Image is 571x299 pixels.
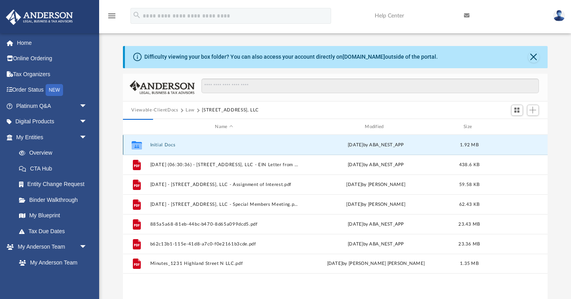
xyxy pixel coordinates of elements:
[150,162,298,167] button: [DATE] (06:30:36) - [STREET_ADDRESS], LLC - EIN Letter from IRS.pdf
[150,182,298,187] button: [DATE] - [STREET_ADDRESS], LLC - Assignment of Interest.pdf
[4,10,75,25] img: Anderson Advisors Platinum Portal
[150,222,298,227] button: 885a5a68-81eb-44bc-b470-8d65a099dcd5.pdf
[46,84,63,96] div: NEW
[302,161,450,169] div: [DATE] by ABA_NEST_APP
[11,161,99,176] a: CTA Hub
[453,123,485,130] div: Size
[302,142,450,149] div: [DATE] by ABA_NEST_APP
[150,202,298,207] button: [DATE] - [STREET_ADDRESS], LLC - Special Members Meeting.pdf
[150,261,298,266] button: Minutes_1231 Highland Street N LLC.pdf
[11,192,99,208] a: Binder Walkthrough
[107,11,117,21] i: menu
[131,107,178,114] button: Viewable-ClientDocs
[6,239,95,255] a: My Anderson Teamarrow_drop_down
[11,270,95,286] a: Anderson System
[6,35,99,51] a: Home
[186,107,195,114] button: Law
[107,15,117,21] a: menu
[302,221,450,228] div: [DATE] by ABA_NEST_APP
[459,202,479,207] span: 62.43 KB
[6,129,99,145] a: My Entitiesarrow_drop_down
[201,79,538,94] input: Search files and folders
[126,123,146,130] div: id
[11,176,99,192] a: Entity Change Request
[302,260,450,267] div: [DATE] by [PERSON_NAME] [PERSON_NAME]
[150,142,298,148] button: Initial Docs
[459,182,479,187] span: 59.58 KB
[460,143,479,147] span: 1.92 MB
[553,10,565,21] img: User Pic
[458,242,480,246] span: 23.36 MB
[11,208,95,224] a: My Blueprint
[202,107,259,114] button: [STREET_ADDRESS], LLC
[149,123,298,130] div: Name
[6,82,99,98] a: Order StatusNEW
[79,114,95,130] span: arrow_drop_down
[302,241,450,248] div: [DATE] by ABA_NEST_APP
[132,11,141,19] i: search
[459,163,479,167] span: 438.6 KB
[511,105,523,116] button: Switch to Grid View
[79,98,95,114] span: arrow_drop_down
[6,98,99,114] a: Platinum Q&Aarrow_drop_down
[6,51,99,67] a: Online Ordering
[302,201,450,208] div: [DATE] by [PERSON_NAME]
[144,53,438,61] div: Difficulty viewing your box folder? You can also access your account directly on outside of the p...
[6,114,99,130] a: Digital Productsarrow_drop_down
[11,145,99,161] a: Overview
[458,222,480,226] span: 23.43 MB
[528,52,539,63] button: Close
[343,54,385,60] a: [DOMAIN_NAME]
[460,261,479,266] span: 1.35 MB
[6,66,99,82] a: Tax Organizers
[79,239,95,255] span: arrow_drop_down
[79,129,95,146] span: arrow_drop_down
[150,241,298,247] button: b62c13b1-115e-41d8-a7c0-f0e2161b3cde.pdf
[302,181,450,188] div: [DATE] by [PERSON_NAME]
[527,105,539,116] button: Add
[11,223,99,239] a: Tax Due Dates
[11,255,91,270] a: My Anderson Team
[489,123,544,130] div: id
[301,123,450,130] div: Modified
